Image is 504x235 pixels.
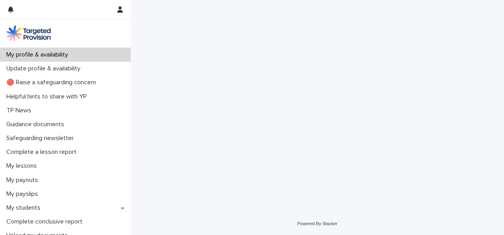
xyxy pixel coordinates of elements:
[3,65,87,72] p: Update profile & availability
[3,176,44,184] p: My payouts
[3,107,38,114] p: TP News
[3,93,93,100] p: Helpful hints to share with YP
[3,162,43,170] p: My lessons
[3,218,89,226] p: Complete conclusive report
[3,190,44,198] p: My payslips
[6,25,51,41] img: M5nRWzHhSzIhMunXDL62
[3,204,47,212] p: My students
[3,79,102,86] p: 🔴 Raise a safeguarding concern
[3,135,80,142] p: Safeguarding newsletter
[3,51,74,59] p: My profile & availability
[3,121,71,128] p: Guidance documents
[3,148,83,156] p: Complete a lesson report
[297,221,337,226] a: Powered By Stacker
